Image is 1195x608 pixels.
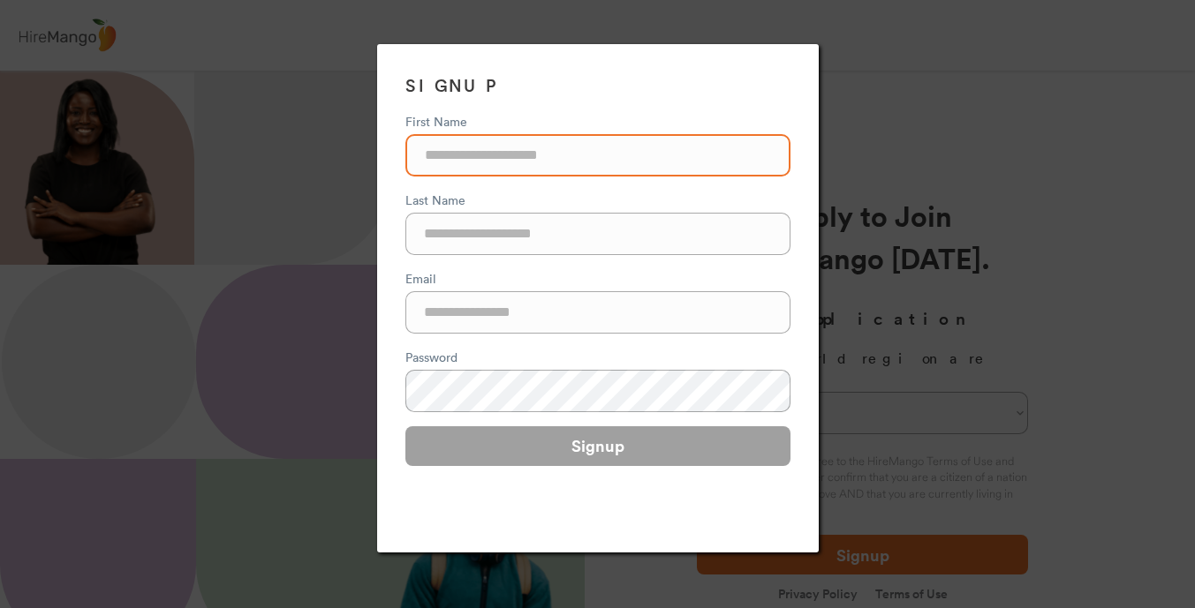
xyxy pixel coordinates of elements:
[405,426,790,466] button: Signup
[405,72,790,98] h3: SIGNUP
[405,269,790,288] div: Email
[405,112,790,131] div: First Name
[405,191,790,209] div: Last Name
[405,348,790,366] div: Password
